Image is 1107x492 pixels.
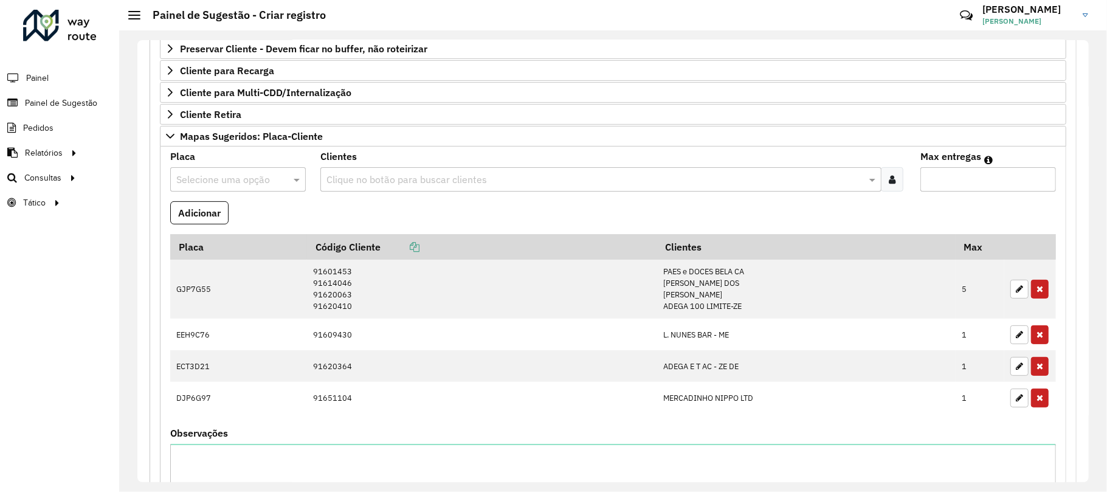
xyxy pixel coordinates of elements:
[657,234,956,260] th: Clientes
[180,109,241,119] span: Cliente Retira
[160,104,1066,125] a: Cliente Retira
[657,319,956,350] td: L. NUNES BAR - ME
[170,350,307,382] td: ECT3D21
[25,97,97,109] span: Painel de Sugestão
[307,382,657,414] td: 91651104
[657,260,956,319] td: PAES e DOCES BELA CA [PERSON_NAME] DOS [PERSON_NAME] ADEGA 100 LIMITE-ZE
[170,426,228,440] label: Observações
[956,382,1004,414] td: 1
[170,234,307,260] th: Placa
[320,149,357,164] label: Clientes
[920,149,981,164] label: Max entregas
[170,319,307,350] td: EEH9C76
[23,122,53,134] span: Pedidos
[25,147,63,159] span: Relatórios
[956,234,1004,260] th: Max
[956,319,1004,350] td: 1
[984,155,993,165] em: Máximo de clientes que serão colocados na mesma rota com os clientes informados
[956,260,1004,319] td: 5
[657,350,956,382] td: ADEGA E T AC - ZE DE
[180,131,323,141] span: Mapas Sugeridos: Placa-Cliente
[180,88,351,97] span: Cliente para Multi-CDD/Internalização
[953,2,979,29] a: Contato Rápido
[170,149,195,164] label: Placa
[307,234,657,260] th: Código Cliente
[307,350,657,382] td: 91620364
[307,260,657,319] td: 91601453 91614046 91620063 91620410
[160,82,1066,103] a: Cliente para Multi-CDD/Internalização
[160,60,1066,81] a: Cliente para Recarga
[180,44,427,54] span: Preservar Cliente - Devem ficar no buffer, não roteirizar
[170,382,307,414] td: DJP6G97
[982,4,1074,15] h3: [PERSON_NAME]
[160,38,1066,59] a: Preservar Cliente - Devem ficar no buffer, não roteirizar
[170,260,307,319] td: GJP7G55
[381,241,419,253] a: Copiar
[140,9,326,22] h2: Painel de Sugestão - Criar registro
[24,172,61,184] span: Consultas
[180,66,274,75] span: Cliente para Recarga
[982,16,1074,27] span: [PERSON_NAME]
[307,319,657,350] td: 91609430
[956,350,1004,382] td: 1
[170,201,229,224] button: Adicionar
[26,72,49,85] span: Painel
[657,382,956,414] td: MERCADINHO NIPPO LTD
[23,196,46,209] span: Tático
[160,126,1066,147] a: Mapas Sugeridos: Placa-Cliente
